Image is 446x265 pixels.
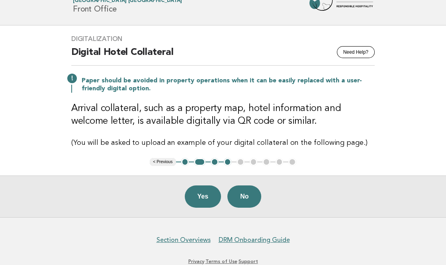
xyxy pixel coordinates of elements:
[185,185,221,208] button: Yes
[194,158,205,166] button: 2
[71,35,375,43] h3: Digitalization
[227,185,261,208] button: No
[71,46,375,66] h2: Digital Hotel Collateral
[82,77,375,93] p: Paper should be avoided in property operations when it can be easily replaced with a user-friendl...
[224,158,232,166] button: 4
[156,236,211,244] a: Section Overviews
[337,46,375,58] button: Need Help?
[71,102,375,128] h3: Arrival collateral, such as a property map, hotel information and welcome letter, is available di...
[71,137,375,148] p: (You will be asked to upload an example of your digital collateral on the following page.)
[181,158,189,166] button: 1
[239,259,258,264] a: Support
[219,236,290,244] a: DRM Onboarding Guide
[211,158,219,166] button: 3
[205,259,237,264] a: Terms of Use
[150,158,176,166] button: < Previous
[11,258,435,265] p: · ·
[188,259,204,264] a: Privacy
